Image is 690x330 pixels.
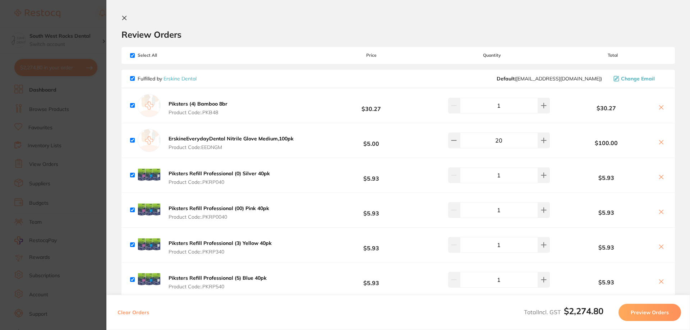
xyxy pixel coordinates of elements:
[164,75,197,82] a: Erskine Dental
[166,170,272,185] button: Piksters Refill Professional (0) Silver 40pk Product Code:.PKRP040
[524,308,603,316] span: Total Incl. GST
[169,144,294,150] span: Product Code: EEDNGM
[497,76,602,82] span: sales@piksters.com
[138,76,197,82] p: Fulfilled by
[138,268,161,291] img: ODYzMjF3Mg
[318,168,425,182] b: $5.93
[138,199,161,222] img: bDR2NmRrbA
[169,275,267,281] b: Piksters Refill Professional (5) Blue 40pk
[318,238,425,251] b: $5.93
[621,76,655,82] span: Change Email
[169,205,269,212] b: Piksters Refill Professional (00) Pink 40pk
[611,75,666,82] button: Change Email
[138,164,161,187] img: OXdrM3lleQ
[618,304,681,321] button: Preview Orders
[169,170,270,177] b: Piksters Refill Professional (0) Silver 40pk
[497,75,515,82] b: Default
[318,53,425,58] span: Price
[121,29,675,40] h2: Review Orders
[169,249,272,255] span: Product Code: .PKRP340
[138,233,161,256] img: eDB2dnlqOA
[166,240,274,255] button: Piksters Refill Professional (3) Yellow 40pk Product Code:.PKRP340
[559,53,666,58] span: Total
[318,203,425,217] b: $5.93
[425,53,559,58] span: Quantity
[166,135,296,150] button: ErskineEverydayDental Nitrile Glove Medium,100pk Product Code:EEDNGM
[115,304,151,321] button: Clear Orders
[318,134,425,147] b: $5.00
[169,135,294,142] b: ErskineEverydayDental Nitrile Glove Medium,100pk
[564,306,603,316] b: $2,274.80
[169,240,272,246] b: Piksters Refill Professional (3) Yellow 40pk
[169,101,227,107] b: Piksters (4) Bamboo 8br
[169,110,227,115] span: Product Code: .PKB48
[559,140,653,146] b: $100.00
[559,175,653,181] b: $5.93
[559,279,653,285] b: $5.93
[169,179,270,185] span: Product Code: .PKRP040
[138,94,161,117] img: empty.jpg
[559,209,653,216] b: $5.93
[559,105,653,111] b: $30.27
[130,53,202,58] span: Select All
[166,205,271,220] button: Piksters Refill Professional (00) Pink 40pk Product Code:.PKRP0040
[559,244,653,251] b: $5.93
[318,99,425,112] b: $30.27
[166,101,230,116] button: Piksters (4) Bamboo 8br Product Code:.PKB48
[166,275,269,290] button: Piksters Refill Professional (5) Blue 40pk Product Code:.PKRP540
[169,214,269,220] span: Product Code: .PKRP0040
[138,129,161,152] img: empty.jpg
[318,273,425,286] b: $5.93
[169,284,267,289] span: Product Code: .PKRP540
